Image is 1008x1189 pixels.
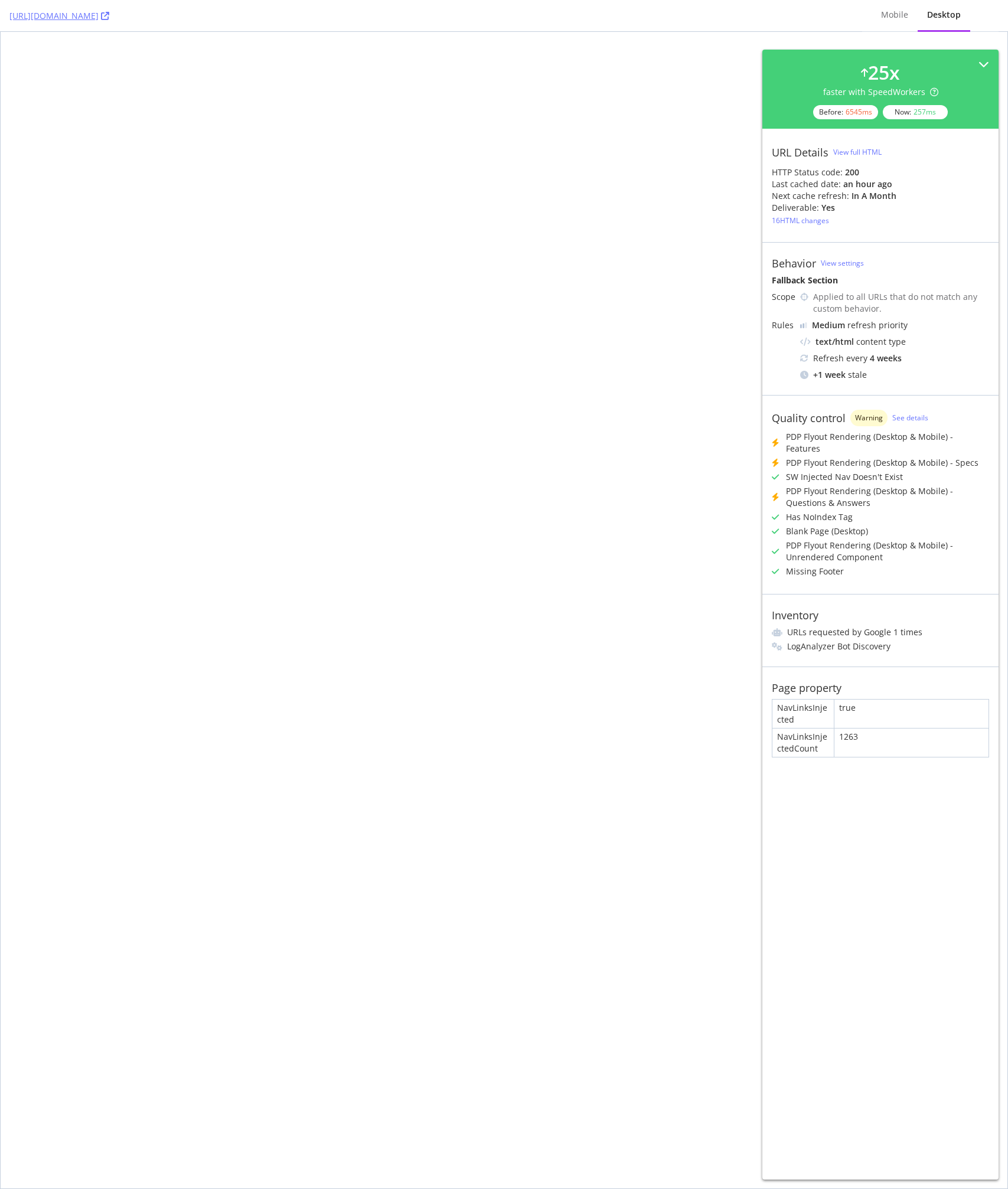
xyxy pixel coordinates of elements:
li: LogAnalyzer Bot Discovery [772,641,989,652]
div: 1263 [834,729,989,757]
div: an hour ago [843,178,892,190]
div: + 1 week [813,369,846,381]
div: Medium [812,319,845,331]
button: View full HTML [833,143,882,162]
div: PDP Flyout Rendering (Desktop & Mobile) - Unrendered Component [786,540,989,563]
div: 16 HTML changes [772,215,829,226]
div: HTTP Status code: [772,166,989,178]
div: Now: [883,105,948,119]
div: PDP Flyout Rendering (Desktop & Mobile) - Features [786,431,989,455]
div: Missing Footer [786,566,844,577]
div: Yes [821,202,835,214]
span: Warning [855,414,883,422]
div: Rules [772,319,795,331]
div: Mobile [881,9,908,21]
div: 257 ms [914,107,936,117]
div: refresh priority [812,319,908,331]
div: 6545 ms [846,107,872,117]
div: Last cached date: [772,178,841,190]
li: URLs requested by Google 1 times [772,626,989,638]
img: j32suk7ufU7viAAAAAElFTkSuQmCC [800,322,807,328]
div: text/html [815,336,854,348]
div: stale [800,369,989,381]
div: SW Injected Nav Doesn't Exist [786,471,903,483]
div: Refresh every [800,352,989,364]
div: faster with SpeedWorkers [823,86,938,98]
div: Deliverable: [772,202,819,214]
div: Page property [772,681,841,694]
div: View full HTML [833,147,882,157]
div: PDP Flyout Rendering (Desktop & Mobile) - Specs [786,457,978,469]
a: See details [892,413,928,423]
div: content type [800,336,989,348]
div: Scope [772,291,795,303]
button: 16HTML changes [772,214,829,228]
div: Blank Page (Desktop) [786,525,868,537]
div: Applied to all URLs that do not match any custom behavior. [813,291,989,315]
div: 4 weeks [870,352,902,364]
div: warning label [850,410,888,426]
div: in a month [852,190,896,202]
div: URL Details [772,146,828,159]
a: [URL][DOMAIN_NAME] [9,10,109,22]
div: NavLinksInjected [772,700,834,728]
div: Before: [813,105,878,119]
a: View settings [821,258,864,268]
div: Inventory [772,609,818,622]
div: Has NoIndex Tag [786,511,853,523]
div: NavLinksInjectedCount [772,729,834,757]
div: Next cache refresh: [772,190,849,202]
strong: 200 [845,166,859,178]
div: Quality control [772,411,846,424]
div: PDP Flyout Rendering (Desktop & Mobile) - Questions & Answers [786,485,989,509]
div: true [834,700,989,728]
div: Fallback Section [772,275,989,286]
div: Behavior [772,257,816,270]
div: Desktop [927,9,961,21]
div: 25 x [868,59,900,86]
